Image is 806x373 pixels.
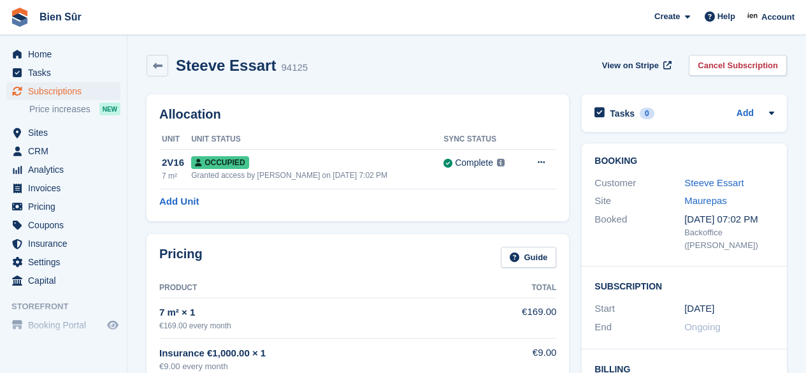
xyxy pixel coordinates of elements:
a: menu [6,316,120,334]
td: €169.00 [495,298,556,338]
th: Sync Status [443,129,522,150]
span: Booking Portal [28,316,104,334]
th: Total [495,278,556,298]
a: menu [6,235,120,252]
a: Cancel Subscription [689,55,787,76]
a: Guide [501,247,557,268]
div: €9.00 every month [159,360,495,373]
a: Add [737,106,754,121]
a: menu [6,142,120,160]
span: Home [28,45,104,63]
span: Occupied [191,156,248,169]
span: CRM [28,142,104,160]
a: menu [6,161,120,179]
img: Asmaa Habri [747,10,759,23]
span: Account [761,11,795,24]
h2: Pricing [159,247,203,268]
span: View on Stripe [602,59,659,72]
span: Subscriptions [28,82,104,100]
th: Product [159,278,495,298]
a: Bien Sûr [34,6,87,27]
div: Start [594,302,684,316]
a: menu [6,272,120,289]
div: Complete [455,156,493,170]
div: Backoffice ([PERSON_NAME]) [684,226,774,251]
span: Pricing [28,198,104,216]
th: Unit [159,129,191,150]
h2: Allocation [159,107,556,122]
div: Granted access by [PERSON_NAME] on [DATE] 7:02 PM [191,170,443,181]
a: menu [6,124,120,142]
div: Booked [594,212,684,252]
span: Coupons [28,216,104,234]
span: Capital [28,272,104,289]
div: 7 m² [162,170,191,182]
a: menu [6,179,120,197]
h2: Subscription [594,279,774,292]
div: 2V16 [162,156,191,170]
span: Tasks [28,64,104,82]
img: icon-info-grey-7440780725fd019a000dd9b08b2336e03edf1995a4989e88bcd33f0948082b44.svg [497,159,505,166]
h2: Tasks [610,108,635,119]
div: 7 m² × 1 [159,305,495,320]
span: Sites [28,124,104,142]
span: Price increases [29,103,90,115]
h2: Steeve Essart [176,57,276,74]
a: Price increases NEW [29,102,120,116]
img: stora-icon-8386f47178a22dfd0bd8f6a31ec36ba5ce8667c1dd55bd0f319d3a0aa187defe.svg [10,8,29,27]
div: [DATE] 07:02 PM [684,212,774,227]
a: Maurepas [684,195,727,206]
span: Invoices [28,179,104,197]
div: Site [594,194,684,208]
div: Insurance €1,000.00 × 1 [159,346,495,361]
div: NEW [99,103,120,115]
span: Insurance [28,235,104,252]
h2: Booking [594,156,774,166]
span: Ongoing [684,321,721,332]
th: Unit Status [191,129,443,150]
div: End [594,320,684,335]
span: Create [654,10,680,23]
span: Analytics [28,161,104,179]
a: Add Unit [159,194,199,209]
a: Preview store [105,318,120,333]
div: €169.00 every month [159,320,495,332]
a: menu [6,253,120,271]
div: Customer [594,176,684,191]
div: 94125 [281,61,308,75]
a: Steeve Essart [684,177,744,188]
a: menu [6,64,120,82]
a: menu [6,82,120,100]
span: Storefront [11,300,127,313]
div: 0 [640,108,654,119]
span: Help [717,10,735,23]
time: 2025-07-04 23:00:00 UTC [684,302,714,316]
span: Settings [28,253,104,271]
a: View on Stripe [597,55,674,76]
a: menu [6,216,120,234]
a: menu [6,45,120,63]
a: menu [6,198,120,216]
